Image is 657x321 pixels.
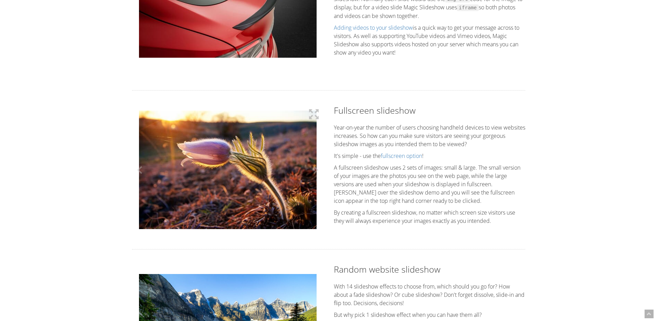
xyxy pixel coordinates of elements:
[334,24,413,31] a: Adding videos to your slideshow
[334,23,525,57] p: is a quick way to get your message across to visitors. As well as supporting YouTube videos and V...
[381,152,422,160] a: fullscreen option
[334,263,525,275] h2: Random website slideshow
[334,123,525,148] p: Year-on-year the number of users choosing handheld devices to view websites increases. So how can...
[334,282,525,307] p: With 14 slideshow effects to choose from, which should you go for? How about a fade slideshow? Or...
[334,163,525,205] p: A fullscreen slideshow uses 2 sets of images: small & large. The small version of your images are...
[334,208,525,225] p: By creating a fullscreen slideshow, no matter which screen size visitors use they will always exp...
[139,111,317,229] img: Fullscreen slideshow example
[334,311,525,319] p: But why pick 1 slideshow effect when you can have them all?
[334,152,525,160] p: It's simple - use the !
[457,4,479,11] code: iframe
[334,104,525,116] h2: Fullscreen slideshow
